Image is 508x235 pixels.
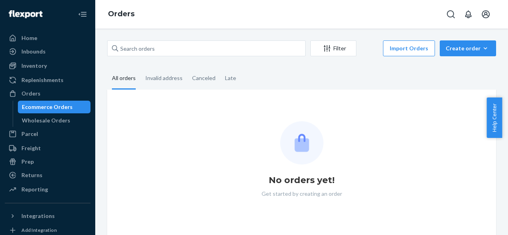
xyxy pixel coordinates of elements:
div: Canceled [192,68,216,88]
div: Reporting [21,185,48,193]
div: Filter [311,44,356,52]
div: Replenishments [21,76,63,84]
div: Wholesale Orders [22,117,70,124]
a: Wholesale Orders [18,114,91,127]
div: Create order [446,44,490,52]
img: Flexport logo [9,10,42,18]
button: Filter [310,40,356,56]
span: Support [58,6,87,13]
button: Integrations [5,210,90,222]
button: Import Orders [383,40,435,56]
a: Returns [5,169,90,182]
button: Close Navigation [75,6,90,22]
div: Parcel [21,130,38,138]
div: Freight [21,144,41,152]
div: Prep [21,158,34,166]
button: Create order [440,40,496,56]
button: Open Search Box [443,6,459,22]
div: Inbounds [21,48,46,55]
button: Help Center [487,97,502,138]
a: Parcel [5,128,90,140]
input: Search orders [107,40,306,56]
div: Inventory [21,62,47,70]
a: Freight [5,142,90,155]
h1: No orders yet! [269,174,335,187]
a: Add Integration [5,225,90,235]
a: Orders [5,87,90,100]
a: Inventory [5,59,90,72]
div: Late [225,68,236,88]
div: Returns [21,171,42,179]
a: Reporting [5,183,90,196]
div: Ecommerce Orders [22,103,73,111]
button: Open account menu [478,6,494,22]
a: Inbounds [5,45,90,58]
a: Home [5,32,90,44]
div: Home [21,34,37,42]
a: Prep [5,155,90,168]
img: Empty list [280,121,323,164]
div: Add Integration [21,227,57,233]
div: Integrations [21,212,55,220]
a: Ecommerce Orders [18,101,91,113]
button: Open notifications [460,6,476,22]
div: Invalid address [145,68,183,88]
div: All orders [112,68,136,90]
a: Orders [108,10,135,18]
ol: breadcrumbs [102,3,141,26]
p: Get started by creating an order [262,190,342,198]
a: Replenishments [5,74,90,86]
div: Orders [21,90,40,97]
